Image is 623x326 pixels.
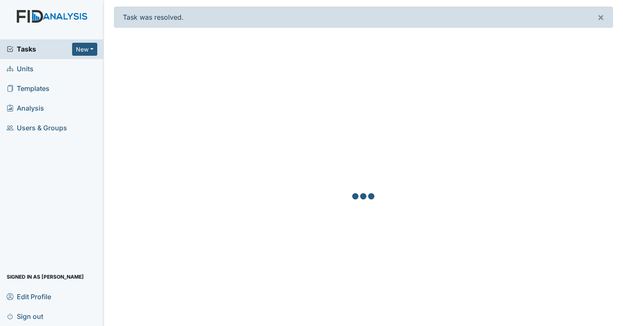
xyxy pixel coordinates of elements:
button: New [72,43,97,56]
div: Task was resolved. [114,7,613,28]
span: Sign out [7,310,43,323]
span: × [597,11,604,23]
span: Analysis [7,102,44,115]
span: Edit Profile [7,290,51,303]
span: Users & Groups [7,122,67,135]
button: × [589,7,613,27]
span: Signed in as [PERSON_NAME] [7,270,84,283]
span: Units [7,62,34,75]
a: Tasks [7,44,72,54]
span: Templates [7,82,49,95]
